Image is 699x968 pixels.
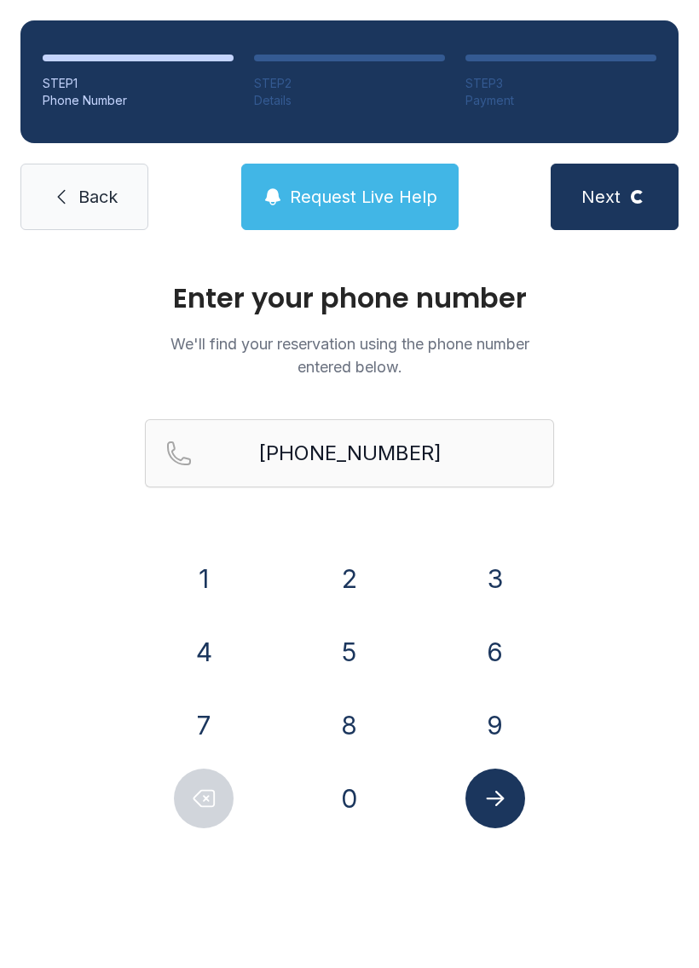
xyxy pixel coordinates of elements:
[465,92,656,109] div: Payment
[290,185,437,209] span: Request Live Help
[581,185,621,209] span: Next
[320,769,379,828] button: 0
[174,695,234,755] button: 7
[320,695,379,755] button: 8
[465,75,656,92] div: STEP 3
[320,622,379,682] button: 5
[174,622,234,682] button: 4
[174,769,234,828] button: Delete number
[145,419,554,487] input: Reservation phone number
[465,769,525,828] button: Submit lookup form
[254,75,445,92] div: STEP 2
[145,285,554,312] h1: Enter your phone number
[465,622,525,682] button: 6
[320,549,379,608] button: 2
[43,75,234,92] div: STEP 1
[465,549,525,608] button: 3
[174,549,234,608] button: 1
[43,92,234,109] div: Phone Number
[145,332,554,378] p: We'll find your reservation using the phone number entered below.
[254,92,445,109] div: Details
[465,695,525,755] button: 9
[78,185,118,209] span: Back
